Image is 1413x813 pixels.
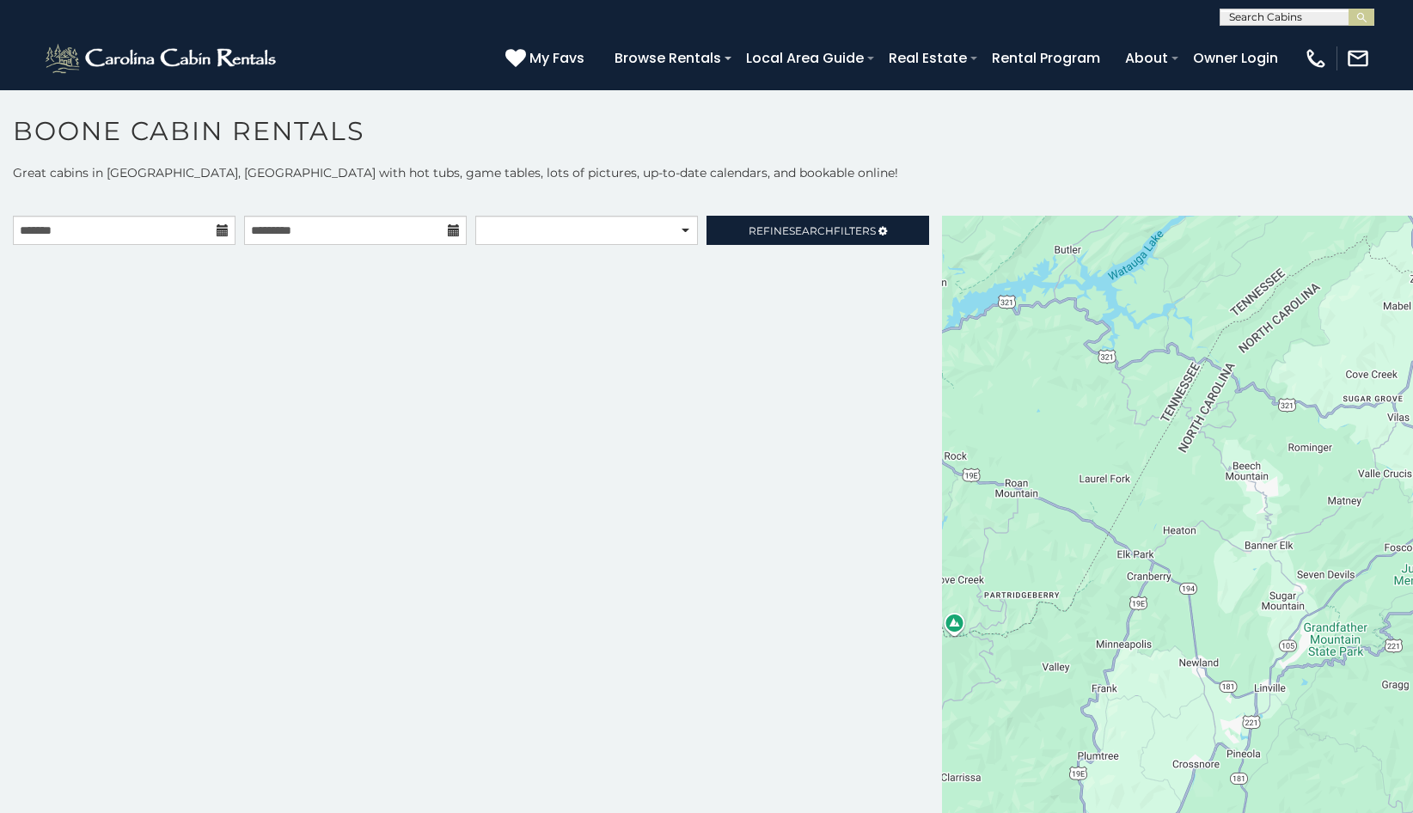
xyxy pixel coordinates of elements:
[529,47,584,69] span: My Favs
[749,224,876,237] span: Refine Filters
[1346,46,1370,70] img: mail-regular-white.png
[737,43,872,73] a: Local Area Guide
[505,47,589,70] a: My Favs
[606,43,730,73] a: Browse Rentals
[789,224,834,237] span: Search
[880,43,976,73] a: Real Estate
[43,41,281,76] img: White-1-2.png
[983,43,1109,73] a: Rental Program
[1184,43,1287,73] a: Owner Login
[706,216,929,245] a: RefineSearchFilters
[1116,43,1177,73] a: About
[1304,46,1328,70] img: phone-regular-white.png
